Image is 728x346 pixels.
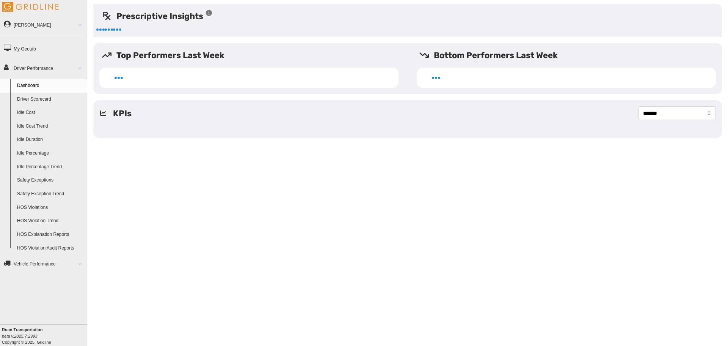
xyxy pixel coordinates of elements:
[14,106,87,120] a: Idle Cost
[2,327,87,345] div: Copyright © 2025, Gridline
[102,49,405,62] h5: Top Performers Last Week
[113,107,132,120] h5: KPIs
[102,10,213,22] h5: Prescriptive Insights
[419,49,722,62] h5: Bottom Performers Last Week
[14,120,87,133] a: Idle Cost Trend
[2,334,37,338] i: beta v.2025.7.2993
[14,214,87,228] a: HOS Violation Trend
[14,242,87,255] a: HOS Violation Audit Reports
[2,327,43,332] b: Ruan Transportation
[2,2,59,12] img: Gridline
[14,228,87,242] a: HOS Explanation Reports
[14,93,87,106] a: Driver Scorecard
[14,160,87,174] a: Idle Percentage Trend
[14,174,87,187] a: Safety Exceptions
[14,147,87,160] a: Idle Percentage
[14,133,87,147] a: Idle Duration
[14,79,87,93] a: Dashboard
[14,187,87,201] a: Safety Exception Trend
[14,201,87,215] a: HOS Violations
